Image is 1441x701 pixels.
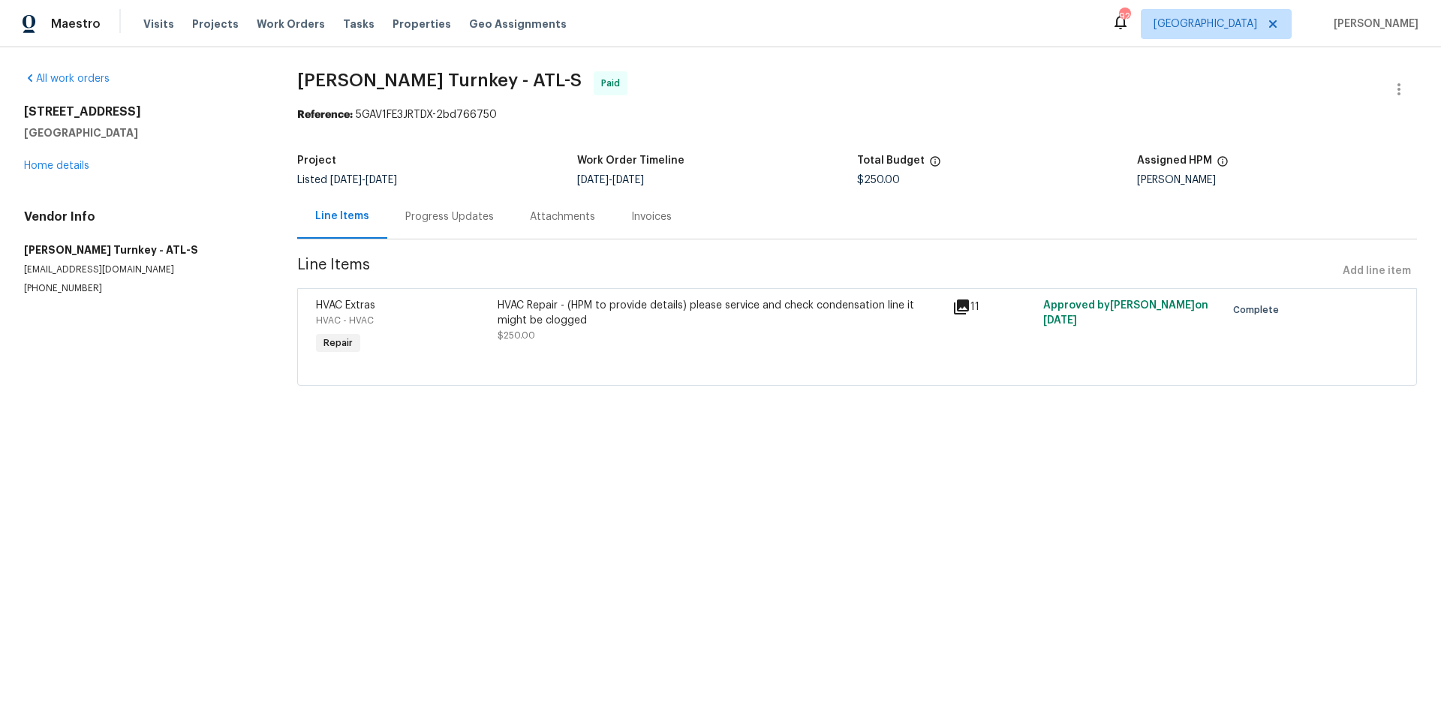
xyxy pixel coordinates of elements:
div: Line Items [315,209,369,224]
span: $250.00 [857,175,900,185]
h5: [PERSON_NAME] Turnkey - ATL-S [24,242,261,257]
span: Complete [1233,302,1285,317]
h2: [STREET_ADDRESS] [24,104,261,119]
h5: Work Order Timeline [577,155,684,166]
div: Invoices [631,209,672,224]
span: - [330,175,397,185]
span: [GEOGRAPHIC_DATA] [1154,17,1257,32]
span: Visits [143,17,174,32]
span: Tasks [343,19,375,29]
span: [DATE] [1043,315,1077,326]
div: 92 [1119,9,1130,24]
span: Maestro [51,17,101,32]
h5: [GEOGRAPHIC_DATA] [24,125,261,140]
span: Geo Assignments [469,17,567,32]
div: Progress Updates [405,209,494,224]
p: [EMAIL_ADDRESS][DOMAIN_NAME] [24,263,261,276]
span: [DATE] [366,175,397,185]
div: Attachments [530,209,595,224]
span: Approved by [PERSON_NAME] on [1043,300,1208,326]
p: [PHONE_NUMBER] [24,282,261,295]
h5: Assigned HPM [1137,155,1212,166]
span: [DATE] [612,175,644,185]
span: Listed [297,175,397,185]
span: Properties [393,17,451,32]
span: HVAC - HVAC [316,316,374,325]
span: [PERSON_NAME] [1328,17,1418,32]
span: The hpm assigned to this work order. [1217,155,1229,175]
span: [DATE] [577,175,609,185]
div: [PERSON_NAME] [1137,175,1417,185]
span: [PERSON_NAME] Turnkey - ATL-S [297,71,582,89]
div: 11 [952,298,1034,316]
a: Home details [24,161,89,171]
span: Line Items [297,257,1337,285]
span: Projects [192,17,239,32]
span: The total cost of line items that have been proposed by Opendoor. This sum includes line items th... [929,155,941,175]
span: [DATE] [330,175,362,185]
span: - [577,175,644,185]
h5: Total Budget [857,155,925,166]
h4: Vendor Info [24,209,261,224]
div: 5GAV1FE3JRTDX-2bd766750 [297,107,1417,122]
h5: Project [297,155,336,166]
b: Reference: [297,110,353,120]
span: Paid [601,76,626,91]
div: HVAC Repair - (HPM to provide details) please service and check condensation line it might be clo... [498,298,943,328]
span: HVAC Extras [316,300,375,311]
span: Repair [317,335,359,350]
span: $250.00 [498,331,535,340]
span: Work Orders [257,17,325,32]
a: All work orders [24,74,110,84]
